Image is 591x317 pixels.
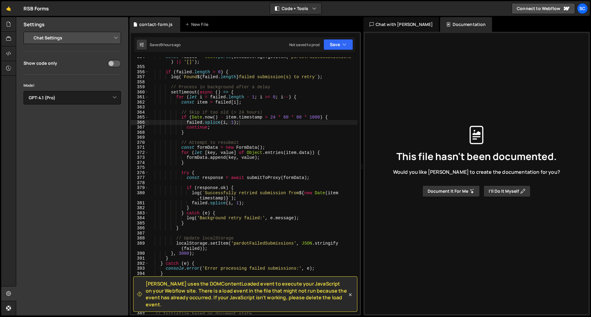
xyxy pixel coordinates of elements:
div: 367 [131,125,149,130]
div: 394 [131,271,149,276]
div: 385 [131,221,149,226]
div: 382 [131,206,149,211]
div: Not saved to prod [289,42,320,47]
div: 377 [131,175,149,180]
div: 397 [131,286,149,291]
button: Document it for me [422,185,480,197]
div: 378 [131,180,149,186]
label: Model [24,82,34,89]
div: Chat with [PERSON_NAME] [363,17,439,32]
div: 370 [131,140,149,145]
div: 373 [131,155,149,160]
div: 401 [131,306,149,312]
div: 9 hours ago [161,42,181,47]
div: 357 [131,75,149,80]
div: Documentation [440,17,492,32]
div: 376 [131,170,149,176]
div: 354 [131,54,149,64]
span: [PERSON_NAME] uses the DOMContentLoaded event to execute your JavaScript on your Webflow site. Th... [146,280,347,308]
div: 372 [131,150,149,155]
a: 🤙 [1,1,16,16]
div: 402 [131,312,149,317]
div: 366 [131,120,149,125]
div: Show code only [24,60,57,66]
div: 400 [131,301,149,307]
div: 365 [131,115,149,120]
button: I’ll do it myself [483,185,531,197]
div: 362 [131,100,149,105]
div: 360 [131,90,149,95]
div: 399 [131,296,149,301]
div: 359 [131,85,149,90]
span: This file hasn't been documented. [396,151,557,161]
div: 392 [131,261,149,266]
div: Saved [150,42,181,47]
div: 387 [131,231,149,236]
div: 383 [131,211,149,216]
div: 375 [131,165,149,170]
div: 374 [131,160,149,166]
div: 398 [131,291,149,297]
div: 390 [131,251,149,256]
div: 395 [131,276,149,281]
a: Connect to Webflow [512,3,575,14]
div: 379 [131,185,149,191]
div: 391 [131,256,149,261]
div: 371 [131,145,149,150]
div: 389 [131,241,149,251]
div: 396 [131,281,149,286]
div: 363 [131,105,149,110]
div: 381 [131,201,149,206]
div: 380 [131,191,149,201]
h2: Settings [24,21,45,28]
div: 358 [131,80,149,85]
div: 393 [131,266,149,271]
div: 384 [131,216,149,221]
div: 388 [131,236,149,241]
div: 368 [131,130,149,135]
button: Save [323,39,353,50]
button: Code + Tools [270,3,321,14]
div: 355 [131,64,149,70]
span: Would you like [PERSON_NAME] to create the documentation for you? [393,169,560,175]
div: 364 [131,110,149,115]
div: New File [185,21,211,27]
div: 369 [131,135,149,140]
a: Sc [577,3,588,14]
div: 386 [131,226,149,231]
div: 361 [131,95,149,100]
div: RSB Forms [24,5,49,12]
div: 356 [131,70,149,75]
div: contact-form.js [139,21,173,27]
